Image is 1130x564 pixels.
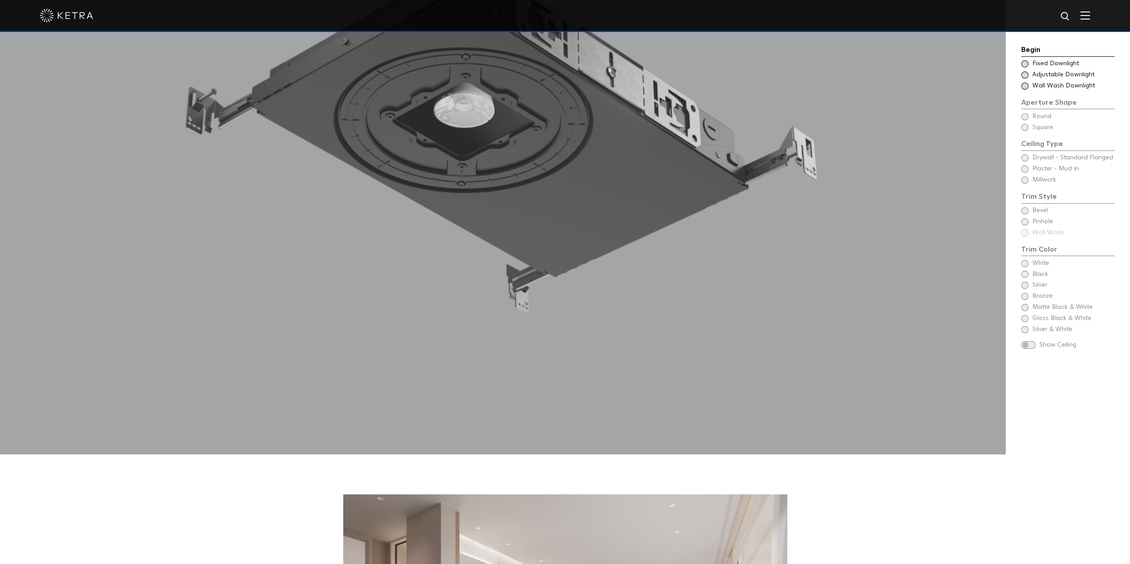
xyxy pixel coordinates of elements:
[1032,71,1114,79] span: Adjustable Downlight
[1039,341,1114,350] span: Show Ceiling
[1032,59,1114,68] span: Fixed Downlight
[1032,82,1114,91] span: Wall Wash Downlight
[1080,11,1090,20] img: Hamburger%20Nav.svg
[1060,11,1071,22] img: search icon
[40,9,93,22] img: ketra-logo-2019-white
[1021,44,1114,57] div: Begin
